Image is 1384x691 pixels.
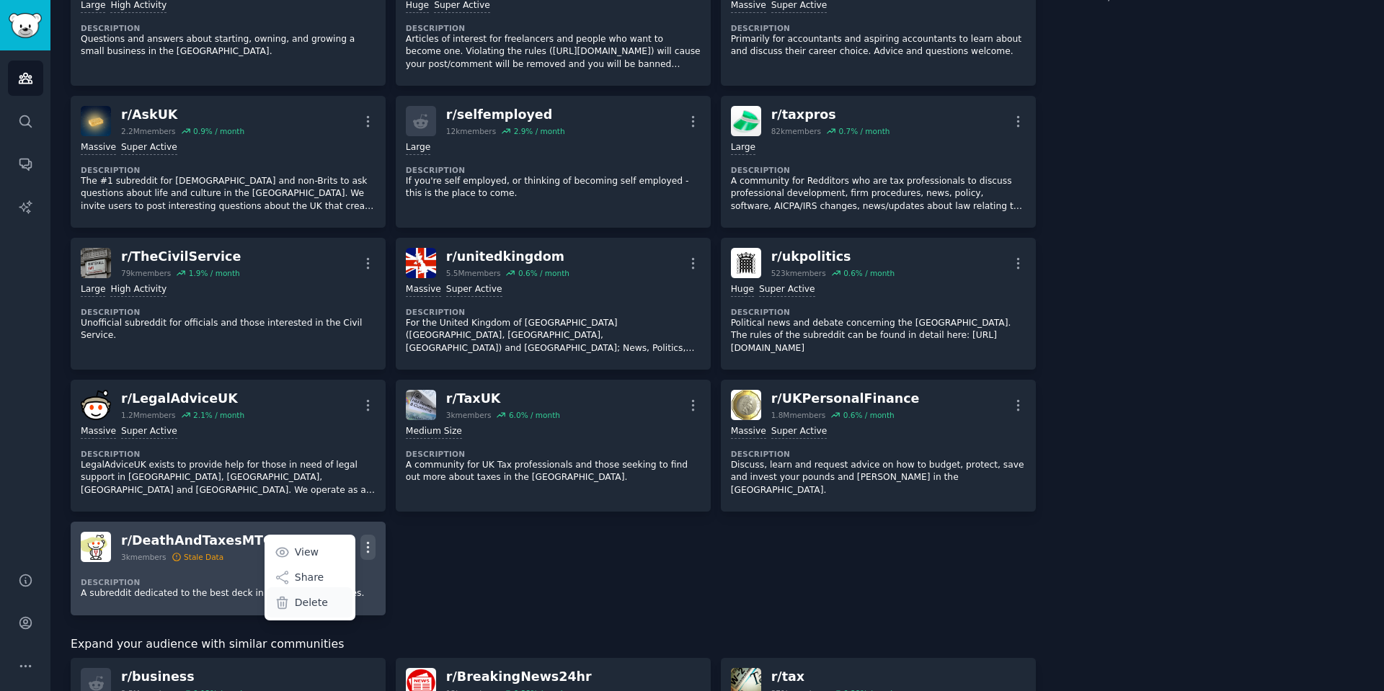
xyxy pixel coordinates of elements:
[731,390,761,420] img: UKPersonalFinance
[121,668,244,686] div: r/ business
[81,577,376,587] dt: Description
[771,425,828,439] div: Super Active
[446,283,502,297] div: Super Active
[721,96,1036,228] a: taxprosr/taxpros82kmembers0.7% / monthLargeDescriptionA community for Redditors who are tax profe...
[81,248,111,278] img: TheCivilService
[406,175,701,200] p: If you're self employed, or thinking of becoming self employed - this is the place to come.
[514,126,565,136] div: 2.9 % / month
[731,307,1026,317] dt: Description
[771,106,890,124] div: r/ taxpros
[731,449,1026,459] dt: Description
[9,13,42,38] img: GummySearch logo
[406,459,701,484] p: A community for UK Tax professionals and those seeking to find out more about taxes in the [GEOGR...
[731,33,1026,58] p: Primarily for accountants and aspiring accountants to learn about and discuss their career choice...
[406,248,436,278] img: unitedkingdom
[771,668,895,686] div: r/ tax
[121,248,241,266] div: r/ TheCivilService
[843,268,895,278] div: 0.6 % / month
[193,410,244,420] div: 2.1 % / month
[71,96,386,228] a: AskUKr/AskUK2.2Mmembers0.9% / monthMassiveSuper ActiveDescriptionThe #1 subreddit for [DEMOGRAPHI...
[71,238,386,370] a: TheCivilServicer/TheCivilService79kmembers1.9% / monthLargeHigh ActivityDescriptionUnofficial sub...
[396,238,711,370] a: unitedkingdomr/unitedkingdom5.5Mmembers0.6% / monthMassiveSuper ActiveDescriptionFor the United K...
[121,425,177,439] div: Super Active
[406,283,441,297] div: Massive
[838,126,890,136] div: 0.7 % / month
[731,459,1026,497] p: Discuss, learn and request advice on how to budget, protect, save and invest your pounds and [PER...
[731,283,754,297] div: Huge
[121,532,273,550] div: r/ DeathAndTaxesMTG
[731,106,761,136] img: taxpros
[267,537,352,567] a: View
[406,317,701,355] p: For the United Kingdom of [GEOGRAPHIC_DATA] ([GEOGRAPHIC_DATA], [GEOGRAPHIC_DATA], [GEOGRAPHIC_DA...
[771,390,920,408] div: r/ UKPersonalFinance
[446,668,592,686] div: r/ BreakingNews24hr
[406,449,701,459] dt: Description
[121,410,176,420] div: 1.2M members
[81,23,376,33] dt: Description
[121,390,244,408] div: r/ LegalAdviceUK
[731,317,1026,355] p: Political news and debate concerning the [GEOGRAPHIC_DATA]. The rules of the subreddit can be fou...
[81,449,376,459] dt: Description
[731,425,766,439] div: Massive
[121,552,167,562] div: 3k members
[446,106,565,124] div: r/ selfemployed
[295,545,319,560] p: View
[121,141,177,155] div: Super Active
[71,636,344,654] span: Expand your audience with similar communities
[121,106,244,124] div: r/ AskUK
[843,410,895,420] div: 0.6 % / month
[81,425,116,439] div: Massive
[189,268,240,278] div: 1.9 % / month
[518,268,569,278] div: 0.6 % / month
[81,141,116,155] div: Massive
[81,33,376,58] p: Questions and answers about starting, owning, and growing a small business in the [GEOGRAPHIC_DATA].
[446,410,492,420] div: 3k members
[71,522,386,615] a: DeathAndTaxesMTGr/DeathAndTaxesMTG3kmembersStale DataViewShareDeleteDescriptionA subreddit dedica...
[406,307,701,317] dt: Description
[446,126,496,136] div: 12k members
[446,268,501,278] div: 5.5M members
[721,238,1036,370] a: ukpoliticsr/ukpolitics523kmembers0.6% / monthHugeSuper ActiveDescriptionPolitical news and debate...
[81,106,111,136] img: AskUK
[406,141,430,155] div: Large
[406,33,701,71] p: Articles of interest for freelancers and people who want to become one. Violating the rules ([URL...
[509,410,560,420] div: 6.0 % / month
[731,175,1026,213] p: A community for Redditors who are tax professionals to discuss professional development, firm pro...
[295,570,324,585] p: Share
[110,283,167,297] div: High Activity
[396,380,711,512] a: TaxUKr/TaxUK3kmembers6.0% / monthMedium SizeDescriptionA community for UK Tax professionals and t...
[406,165,701,175] dt: Description
[731,141,755,155] div: Large
[396,96,711,228] a: r/selfemployed12kmembers2.9% / monthLargeDescriptionIf you're self employed, or thinking of becom...
[81,532,111,562] img: DeathAndTaxesMTG
[731,248,761,278] img: ukpolitics
[121,268,171,278] div: 79k members
[406,425,462,439] div: Medium Size
[81,459,376,497] p: LegalAdviceUK exists to provide help for those in need of legal support in [GEOGRAPHIC_DATA], [GE...
[406,23,701,33] dt: Description
[771,126,821,136] div: 82k members
[731,23,1026,33] dt: Description
[771,410,826,420] div: 1.8M members
[71,380,386,512] a: LegalAdviceUKr/LegalAdviceUK1.2Mmembers2.1% / monthMassiveSuper ActiveDescriptionLegalAdviceUK ex...
[81,283,105,297] div: Large
[721,380,1036,512] a: UKPersonalFinancer/UKPersonalFinance1.8Mmembers0.6% / monthMassiveSuper ActiveDescriptionDiscuss,...
[184,552,223,562] div: Stale Data
[731,165,1026,175] dt: Description
[81,175,376,213] p: The #1 subreddit for [DEMOGRAPHIC_DATA] and non-Brits to ask questions about life and culture in ...
[406,390,436,420] img: TaxUK
[81,165,376,175] dt: Description
[446,248,569,266] div: r/ unitedkingdom
[446,390,560,408] div: r/ TaxUK
[121,126,176,136] div: 2.2M members
[193,126,244,136] div: 0.9 % / month
[81,587,376,600] p: A subreddit dedicated to the best deck in Magic, Death & Taxes.
[771,268,826,278] div: 523k members
[81,307,376,317] dt: Description
[81,390,111,420] img: LegalAdviceUK
[81,317,376,342] p: Unofficial subreddit for officials and those interested in the Civil Service.
[295,595,328,610] p: Delete
[759,283,815,297] div: Super Active
[771,248,895,266] div: r/ ukpolitics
